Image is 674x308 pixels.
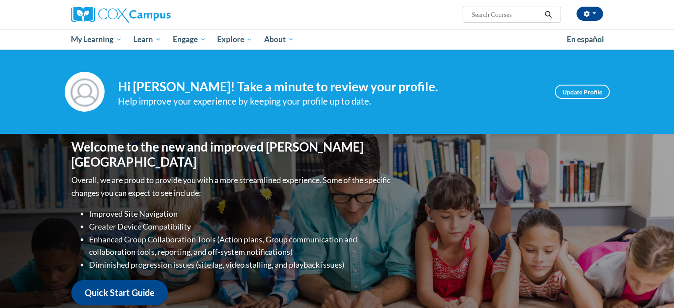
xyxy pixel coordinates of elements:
[66,29,128,50] a: My Learning
[89,207,393,220] li: Improved Site Navigation
[639,273,667,301] iframe: Button to launch messaging window
[89,233,393,259] li: Enhanced Group Collaboration Tools (Action plans, Group communication and collaboration tools, re...
[567,35,604,44] span: En español
[133,34,161,45] span: Learn
[71,34,122,45] span: My Learning
[58,29,616,50] div: Main menu
[555,85,610,99] a: Update Profile
[217,34,253,45] span: Explore
[542,9,555,20] button: Search
[89,220,393,233] li: Greater Device Compatibility
[71,7,171,23] img: Cox Campus
[173,34,206,45] span: Engage
[258,29,300,50] a: About
[89,258,393,271] li: Diminished progression issues (site lag, video stalling, and playback issues)
[118,79,542,94] h4: Hi [PERSON_NAME]! Take a minute to review your profile.
[71,280,168,305] a: Quick Start Guide
[71,174,393,199] p: Overall, we are proud to provide you with a more streamlined experience. Some of the specific cha...
[128,29,167,50] a: Learn
[118,94,542,109] div: Help improve your experience by keeping your profile up to date.
[577,7,603,21] button: Account Settings
[71,140,393,169] h1: Welcome to the new and improved [PERSON_NAME][GEOGRAPHIC_DATA]
[167,29,212,50] a: Engage
[211,29,258,50] a: Explore
[65,72,105,112] img: Profile Image
[264,34,294,45] span: About
[561,30,610,49] a: En español
[471,9,542,20] input: Search Courses
[71,7,240,23] a: Cox Campus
